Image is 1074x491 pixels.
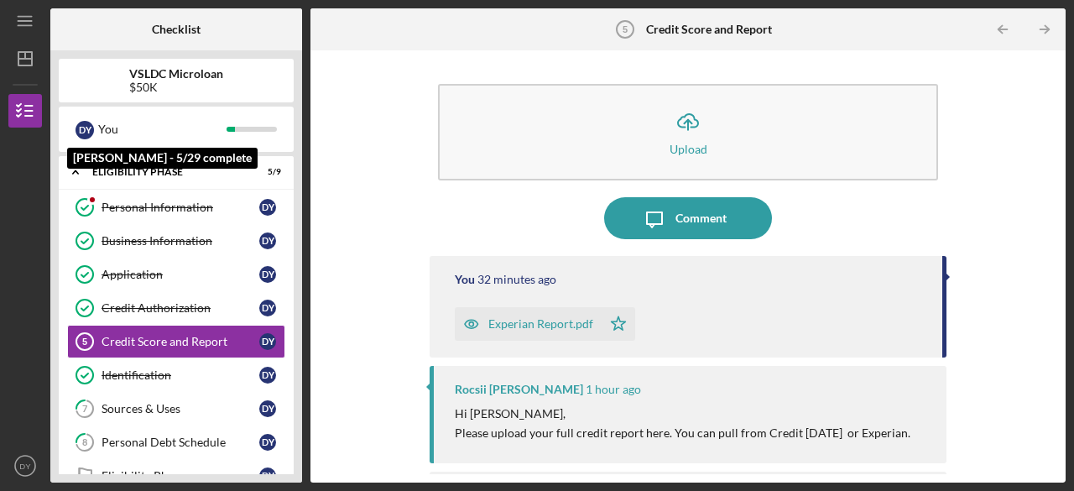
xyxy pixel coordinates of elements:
[259,232,276,249] div: D Y
[259,199,276,216] div: D Y
[259,367,276,384] div: D Y
[646,23,772,36] b: Credit Score and Report
[455,307,635,341] button: Experian Report.pdf
[92,167,239,177] div: Eligibility Phase
[675,197,727,239] div: Comment
[67,426,285,459] a: 8Personal Debt ScheduleDY
[251,167,281,177] div: 5 / 9
[82,404,88,415] tspan: 7
[67,258,285,291] a: ApplicationDY
[102,368,259,382] div: Identification
[455,273,475,286] div: You
[259,400,276,417] div: D Y
[455,424,910,442] p: Please upload your full credit report here. You can pull from Credit [DATE] or Experian.
[455,383,583,396] div: Rocsii [PERSON_NAME]
[98,115,227,144] div: You
[67,392,285,426] a: 7Sources & UsesDY
[102,268,259,281] div: Application
[67,325,285,358] a: 5Credit Score and ReportDY
[102,301,259,315] div: Credit Authorization
[67,224,285,258] a: Business InformationDY
[259,333,276,350] div: D Y
[8,449,42,483] button: DY
[67,291,285,325] a: Credit AuthorizationDY
[102,234,259,248] div: Business Information
[102,201,259,214] div: Personal Information
[76,121,94,139] div: D Y
[67,191,285,224] a: Personal InformationDY
[82,437,87,448] tspan: 8
[477,273,556,286] time: 2025-09-15 16:19
[586,383,641,396] time: 2025-09-15 15:18
[129,67,223,81] b: VSLDC Microloan
[259,434,276,451] div: D Y
[82,337,87,347] tspan: 5
[455,405,910,423] p: Hi [PERSON_NAME],
[102,469,259,483] div: Eligibility Phase
[102,335,259,348] div: Credit Score and Report
[102,402,259,415] div: Sources & Uses
[259,467,276,484] div: D Y
[438,84,938,180] button: Upload
[604,197,772,239] button: Comment
[670,143,707,155] div: Upload
[102,436,259,449] div: Personal Debt Schedule
[129,81,223,94] div: $50K
[19,462,31,471] text: DY
[67,358,285,392] a: IdentificationDY
[623,24,628,34] tspan: 5
[152,23,201,36] b: Checklist
[259,300,276,316] div: D Y
[488,317,593,331] div: Experian Report.pdf
[259,266,276,283] div: D Y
